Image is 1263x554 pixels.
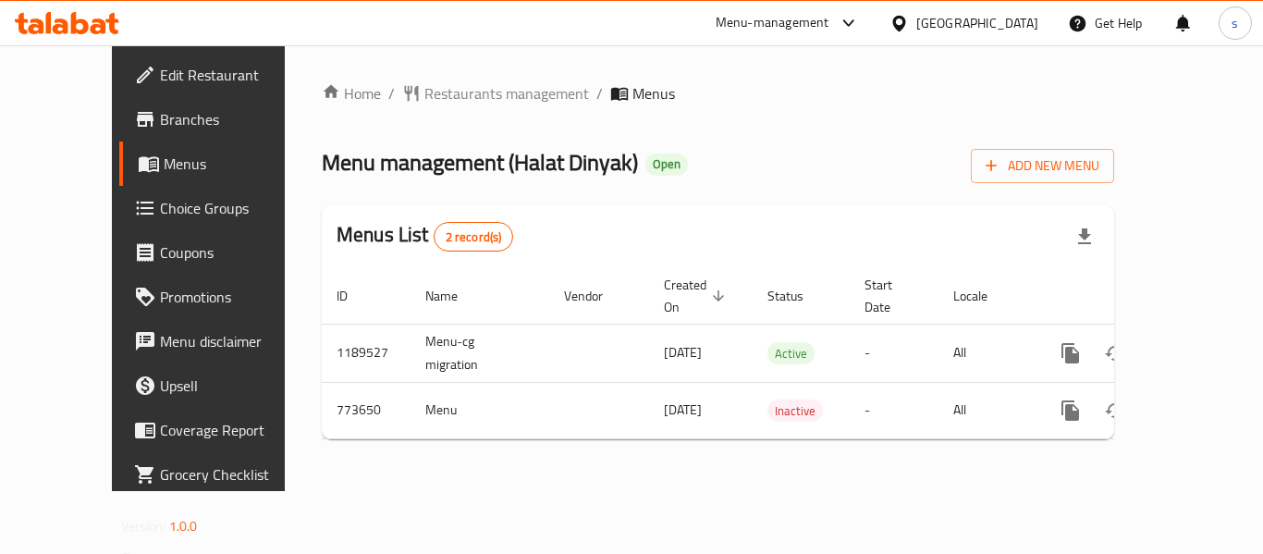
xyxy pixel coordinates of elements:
[121,514,166,538] span: Version:
[645,156,688,172] span: Open
[767,342,815,364] div: Active
[160,64,308,86] span: Edit Restaurant
[169,514,198,538] span: 1.0.0
[119,97,323,142] a: Branches
[1048,388,1093,433] button: more
[664,398,702,422] span: [DATE]
[411,382,549,438] td: Menu
[160,286,308,308] span: Promotions
[1062,215,1107,259] div: Export file
[119,186,323,230] a: Choice Groups
[1048,331,1093,375] button: more
[953,285,1012,307] span: Locale
[119,363,323,408] a: Upsell
[119,275,323,319] a: Promotions
[596,82,603,105] li: /
[119,319,323,363] a: Menu disclaimer
[424,82,589,105] span: Restaurants management
[850,382,938,438] td: -
[645,154,688,176] div: Open
[1093,331,1137,375] button: Change Status
[664,340,702,364] span: [DATE]
[938,324,1034,382] td: All
[160,330,308,352] span: Menu disclaimer
[767,400,823,422] span: Inactive
[337,221,513,252] h2: Menus List
[160,375,308,397] span: Upsell
[160,241,308,264] span: Coupons
[322,142,638,183] span: Menu management ( Halat Dinyak )
[434,222,514,252] div: Total records count
[322,324,411,382] td: 1189527
[119,142,323,186] a: Menus
[864,274,916,318] span: Start Date
[938,382,1034,438] td: All
[1034,268,1241,325] th: Actions
[425,285,482,307] span: Name
[160,197,308,219] span: Choice Groups
[322,268,1241,439] table: enhanced table
[767,285,828,307] span: Status
[119,230,323,275] a: Coupons
[411,324,549,382] td: Menu-cg migration
[664,274,730,318] span: Created On
[119,452,323,497] a: Grocery Checklist
[388,82,395,105] li: /
[1093,388,1137,433] button: Change Status
[164,153,308,175] span: Menus
[716,12,829,34] div: Menu-management
[850,324,938,382] td: -
[119,53,323,97] a: Edit Restaurant
[767,400,823,422] div: Inactive
[971,149,1114,183] button: Add New Menu
[632,82,675,105] span: Menus
[160,108,308,130] span: Branches
[322,382,411,438] td: 773650
[916,13,1038,33] div: [GEOGRAPHIC_DATA]
[322,82,381,105] a: Home
[160,419,308,441] span: Coverage Report
[322,82,1114,105] nav: breadcrumb
[435,228,513,246] span: 2 record(s)
[767,343,815,364] span: Active
[986,154,1099,178] span: Add New Menu
[402,82,589,105] a: Restaurants management
[1232,13,1238,33] span: s
[119,408,323,452] a: Coverage Report
[160,463,308,486] span: Grocery Checklist
[337,285,372,307] span: ID
[564,285,627,307] span: Vendor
